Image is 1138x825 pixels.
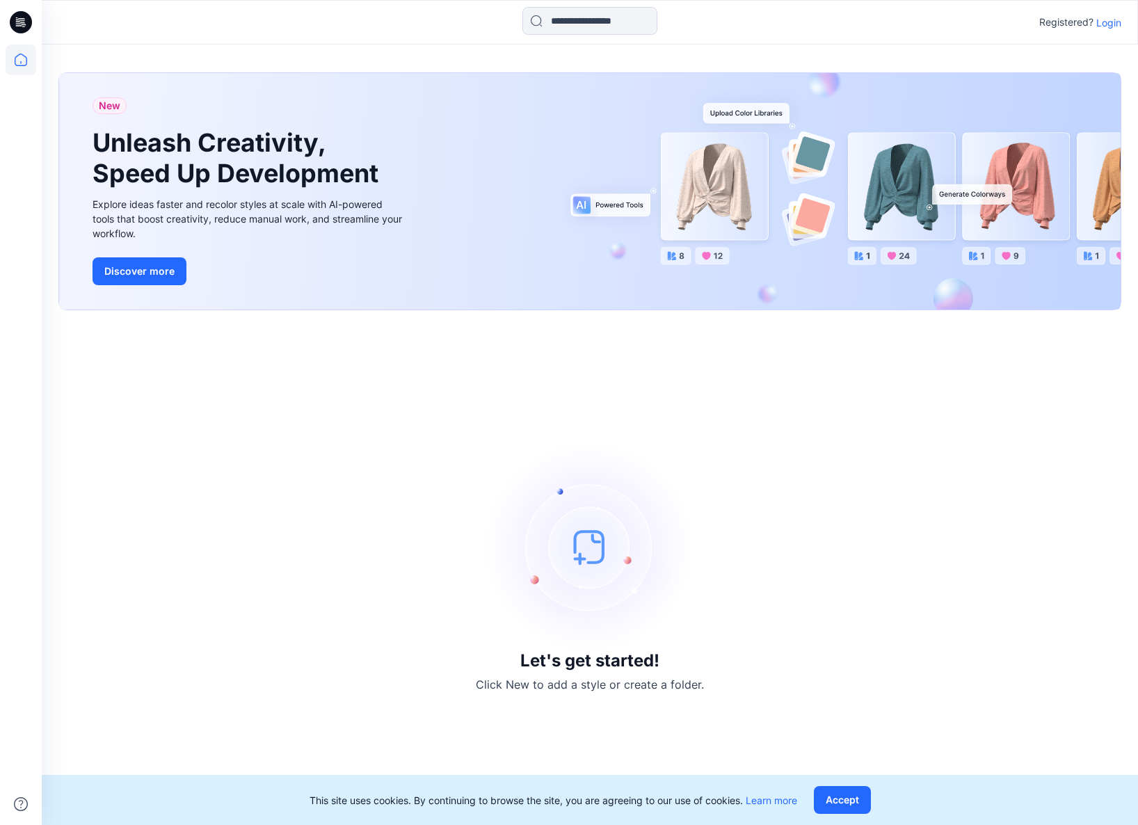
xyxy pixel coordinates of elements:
h1: Unleash Creativity, Speed Up Development [93,128,385,188]
h3: Let's get started! [520,651,659,671]
div: Explore ideas faster and recolor styles at scale with AI-powered tools that boost creativity, red... [93,197,406,241]
img: empty-state-image.svg [486,442,694,651]
button: Discover more [93,257,186,285]
button: Accept [814,786,871,814]
p: Registered? [1039,14,1093,31]
p: This site uses cookies. By continuing to browse the site, you are agreeing to our use of cookies. [310,793,797,808]
a: Discover more [93,257,406,285]
a: Learn more [746,794,797,806]
p: Click New to add a style or create a folder. [476,676,704,693]
p: Login [1096,15,1121,30]
span: New [99,97,120,114]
